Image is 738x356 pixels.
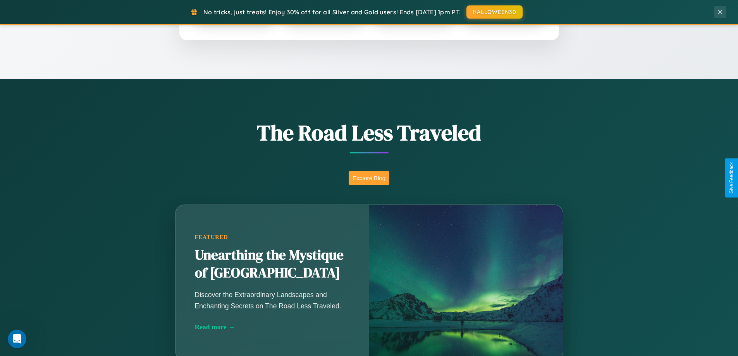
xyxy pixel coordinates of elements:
button: HALLOWEEN30 [466,5,523,19]
p: Discover the Extraordinary Landscapes and Enchanting Secrets on The Road Less Traveled. [195,289,350,311]
span: No tricks, just treats! Enjoy 30% off for all Silver and Gold users! Ends [DATE] 1pm PT. [203,8,461,16]
div: Featured [195,234,350,241]
div: Read more → [195,323,350,331]
iframe: Intercom live chat [8,330,26,348]
button: Explore Blog [349,171,389,185]
h1: The Road Less Traveled [137,118,602,148]
div: Give Feedback [729,162,734,194]
h2: Unearthing the Mystique of [GEOGRAPHIC_DATA] [195,246,350,282]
